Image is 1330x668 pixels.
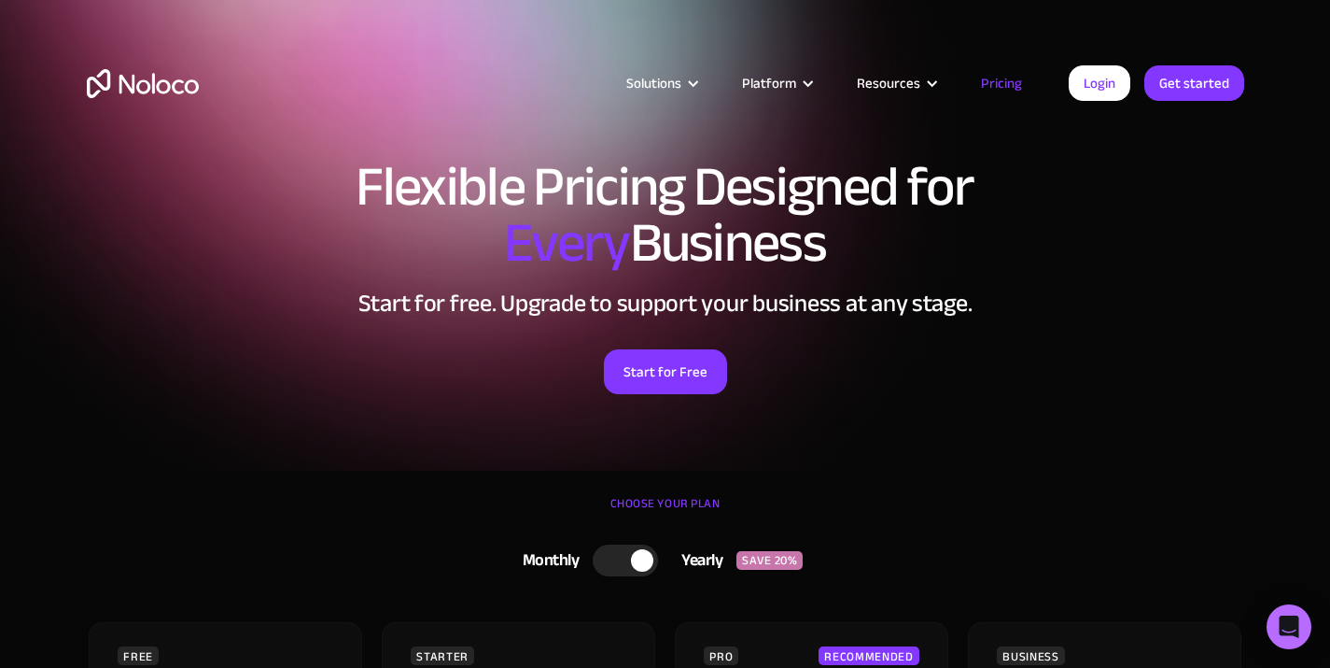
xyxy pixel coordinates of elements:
[1144,65,1244,101] a: Get started
[499,547,594,575] div: Monthly
[87,490,1244,536] div: CHOOSE YOUR PLAN
[626,71,681,95] div: Solutions
[87,69,199,98] a: home
[742,71,796,95] div: Platform
[1069,65,1130,101] a: Login
[719,71,833,95] div: Platform
[411,647,473,665] div: STARTER
[1267,604,1311,649] div: Open Intercom Messenger
[87,290,1244,318] h2: Start for free. Upgrade to support your business at any stage.
[118,647,159,665] div: FREE
[658,547,736,575] div: Yearly
[997,647,1064,665] div: BUSINESS
[958,71,1045,95] a: Pricing
[833,71,958,95] div: Resources
[704,647,738,665] div: PRO
[603,71,719,95] div: Solutions
[736,551,803,570] div: SAVE 20%
[819,647,918,665] div: RECOMMENDED
[87,159,1244,271] h1: Flexible Pricing Designed for Business
[504,191,630,295] span: Every
[604,349,727,394] a: Start for Free
[857,71,920,95] div: Resources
